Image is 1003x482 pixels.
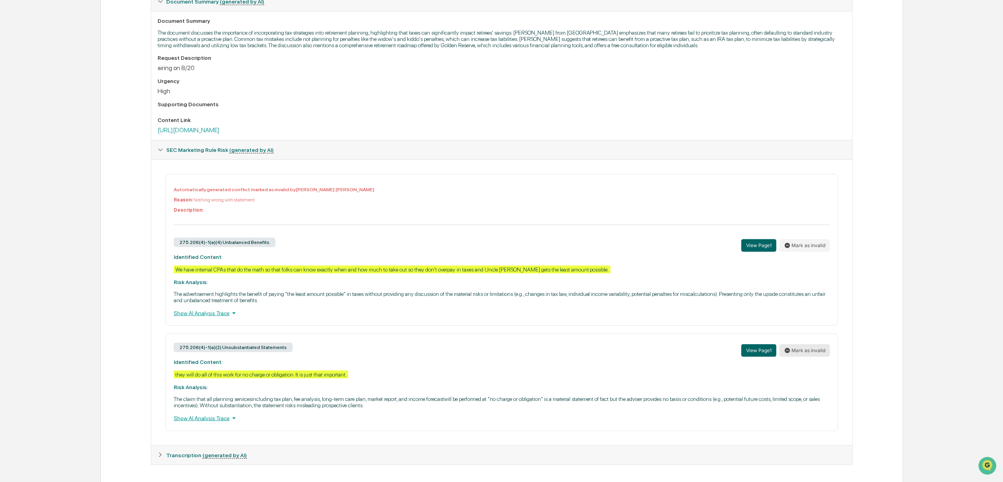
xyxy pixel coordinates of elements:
[5,96,54,111] a: 🖐️Preclearance
[174,207,203,213] b: Description:
[158,55,846,61] div: Request Description
[151,159,853,445] div: Document Summary (generated by AI)
[151,446,853,465] div: Transcription (generated by AI)
[174,254,223,260] strong: Identified Content:
[27,61,129,68] div: Start new chat
[5,111,53,126] a: 🔎Data Lookup
[174,197,830,203] p: Nothing wrong with statement
[166,452,247,458] span: Transcription
[174,343,293,352] div: 275.206(4)-1(a)(2) Unsubstantiated Statements
[174,414,830,423] div: Show AI Analysis Trace
[158,78,846,84] div: Urgency
[151,11,853,140] div: Document Summary (generated by AI)
[174,238,275,247] div: 275.206(4)-1(a)(4) Unbalanced Benefits
[16,100,51,107] span: Preclearance
[158,117,846,123] div: Content Link
[166,147,274,153] span: SEC Marketing Rule Risk
[780,239,830,252] button: Mark as invalid
[8,115,14,122] div: 🔎
[174,359,223,365] strong: Identified Content:
[741,344,776,357] button: View Page1
[56,133,95,140] a: Powered byPylon
[158,18,846,24] div: Document Summary
[158,101,846,107] div: Supporting Documents
[78,134,95,140] span: Pylon
[65,100,98,107] span: Attestations
[174,371,348,379] div: they will do all of this work for no charge or obligation. It is just that important.
[229,147,274,153] u: (generated by AI)
[174,197,193,203] b: Reason:
[174,187,830,192] p: Automatically generated conflict marked as invalid by [PERSON_NAME] [PERSON_NAME]
[134,63,143,72] button: Start new chat
[202,452,247,459] u: (generated by AI)
[158,64,846,72] div: airing on 8/20
[780,344,830,357] button: Mark as invalid
[158,126,219,134] a: [URL][DOMAIN_NAME]
[174,266,611,273] div: We have internal CPAs that do the math so that folks can know exactly when and how much to take o...
[20,36,130,44] input: Clear
[8,17,143,30] p: How can we help?
[174,384,208,390] strong: Risk Analysis:
[158,30,846,48] p: The document discusses the importance of incorporating tax strategies into retirement planning, h...
[174,309,830,318] div: Show AI Analysis Trace
[8,100,14,107] div: 🖐️
[16,114,50,122] span: Data Lookup
[174,279,208,285] strong: Risk Analysis:
[174,396,830,408] p: The claim that all planning servicesincluding tax plan, fee analysis, long-term care plan, market...
[158,87,846,95] div: High
[151,140,853,159] div: SEC Marketing Rule Risk (generated by AI)
[27,68,100,75] div: We're available if you need us!
[54,96,101,111] a: 🗄️Attestations
[978,456,999,477] iframe: Open customer support
[741,239,776,252] button: View Page1
[8,61,22,75] img: 1746055101610-c473b297-6a78-478c-a979-82029cc54cd1
[57,100,63,107] div: 🗄️
[174,291,830,303] p: The advertisement highlights the benefit of paying "the least amount possible" in taxes without p...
